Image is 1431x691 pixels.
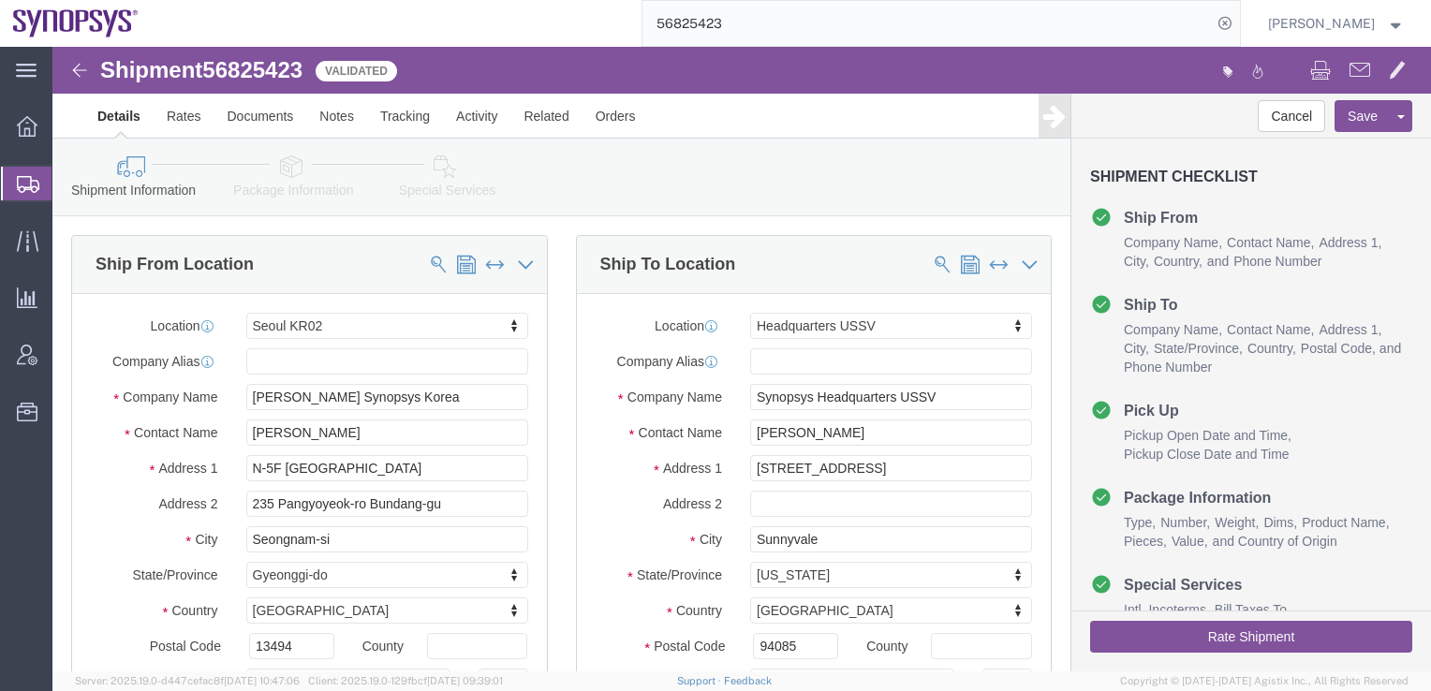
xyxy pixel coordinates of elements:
span: Server: 2025.19.0-d447cefac8f [75,675,300,686]
a: Feedback [724,675,772,686]
button: [PERSON_NAME] [1267,12,1406,35]
iframe: FS Legacy Container [52,47,1431,671]
span: Client: 2025.19.0-129fbcf [308,675,503,686]
span: [DATE] 09:39:01 [427,675,503,686]
span: [DATE] 10:47:06 [224,675,300,686]
span: Susan Sun [1268,13,1375,34]
input: Search for shipment number, reference number [642,1,1212,46]
a: Support [677,675,724,686]
span: Copyright © [DATE]-[DATE] Agistix Inc., All Rights Reserved [1120,673,1409,689]
img: logo [13,9,139,37]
